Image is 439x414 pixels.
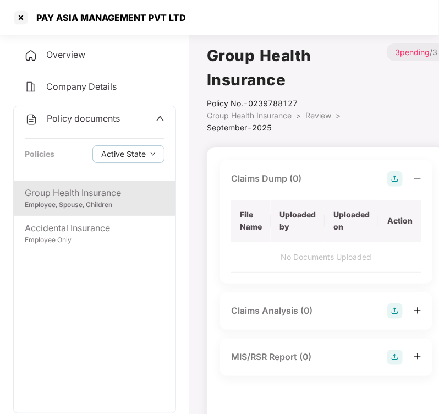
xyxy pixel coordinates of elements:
span: down [150,151,156,157]
div: Group Health Insurance [25,186,164,200]
button: Active Statedown [92,145,164,163]
span: plus [414,307,421,314]
span: Group Health Insurance [207,111,292,120]
span: plus [414,353,421,361]
span: up [156,114,164,123]
img: svg+xml;base64,PHN2ZyB4bWxucz0iaHR0cDovL3d3dy53My5vcmcvMjAwMC9zdmciIHdpZHRoPSIyNCIgaGVpZ2h0PSIyNC... [25,113,38,126]
span: Company Details [46,81,117,92]
span: minus [414,175,421,182]
img: svg+xml;base64,PHN2ZyB4bWxucz0iaHR0cDovL3d3dy53My5vcmcvMjAwMC9zdmciIHdpZHRoPSIyOCIgaGVpZ2h0PSIyOC... [387,350,403,365]
span: 3 pending [395,47,430,57]
div: Employee Only [25,235,164,246]
span: > [336,111,341,120]
th: Uploaded on [325,200,378,242]
span: Overview [46,49,85,60]
div: Claims Dump (0) [231,172,301,186]
th: File Name [231,200,271,242]
div: Employee, Spouse, Children [25,200,164,210]
h1: Group Health Insurance [207,43,387,92]
div: Policy No.- 0239788127 [207,97,387,110]
div: Claims Analysis (0) [231,304,312,318]
div: PAY ASIA MANAGEMENT PVT LTD [30,12,186,23]
img: svg+xml;base64,PHN2ZyB4bWxucz0iaHR0cDovL3d3dy53My5vcmcvMjAwMC9zdmciIHdpZHRoPSIyNCIgaGVpZ2h0PSIyNC... [24,80,37,94]
span: September-2025 [207,123,272,132]
th: Uploaded by [271,200,325,242]
img: svg+xml;base64,PHN2ZyB4bWxucz0iaHR0cDovL3d3dy53My5vcmcvMjAwMC9zdmciIHdpZHRoPSIyNCIgaGVpZ2h0PSIyNC... [24,49,37,62]
span: Review [305,111,331,120]
span: Active State [101,148,146,160]
div: Accidental Insurance [25,221,164,235]
span: Policy documents [47,113,120,124]
div: Policies [25,148,54,160]
td: No Documents Uploaded [231,242,421,273]
span: > [296,111,301,120]
img: svg+xml;base64,PHN2ZyB4bWxucz0iaHR0cDovL3d3dy53My5vcmcvMjAwMC9zdmciIHdpZHRoPSIyOCIgaGVpZ2h0PSIyOC... [387,171,403,187]
div: MIS/RSR Report (0) [231,350,311,364]
th: Action [378,200,421,242]
img: svg+xml;base64,PHN2ZyB4bWxucz0iaHR0cDovL3d3dy53My5vcmcvMjAwMC9zdmciIHdpZHRoPSIyOCIgaGVpZ2h0PSIyOC... [387,303,403,319]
